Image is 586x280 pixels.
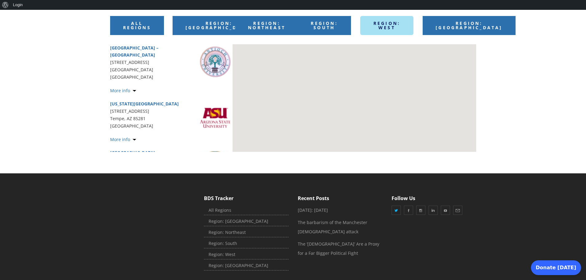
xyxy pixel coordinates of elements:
span: Region: Northeast [248,20,285,30]
a: Region: [GEOGRAPHIC_DATA] [423,16,515,35]
a: The ‘[DEMOGRAPHIC_DATA]’ Are a Proxy for a Far Bigger Political Fight [298,241,379,256]
span: [STREET_ADDRESS] [110,108,231,115]
span: Region: West [373,20,400,30]
a: Region: [GEOGRAPHIC_DATA] [204,217,289,226]
span: Tempe, AZ 85281 [110,116,146,121]
h5: BDS Tracker [204,195,289,202]
span: Region: [GEOGRAPHIC_DATA] [436,20,502,30]
span: Region: [GEOGRAPHIC_DATA] [185,20,252,30]
a: Region: [GEOGRAPHIC_DATA] [204,261,289,270]
span: [STREET_ADDRESS] [110,59,231,66]
a: All Regions [204,206,289,215]
a: [DATE]: [DATE] [298,207,328,213]
img: Berkeley City College [200,151,231,182]
a: The barbarism of the Manchester [DEMOGRAPHIC_DATA] attack [298,219,367,235]
span: [GEOGRAPHIC_DATA] [110,122,231,130]
span: [GEOGRAPHIC_DATA] [110,67,153,73]
span: Region: South [311,20,337,30]
span: [GEOGRAPHIC_DATA] [110,73,231,81]
a: Region: West [360,16,413,35]
a: [GEOGRAPHIC_DATA] – [GEOGRAPHIC_DATA] [110,45,158,58]
a: [GEOGRAPHIC_DATA] [110,150,155,156]
a: All Regions [110,16,164,35]
a: More info [110,136,136,142]
a: [US_STATE][GEOGRAPHIC_DATA] [110,101,179,107]
img: Arizona State University [200,102,231,133]
h5: Recent Posts [298,195,382,202]
span: All Regions [123,20,151,30]
a: Region: South [297,16,351,35]
a: Region: West [204,250,289,259]
img: Antioch University – Seattle [200,46,231,77]
a: More info [110,88,136,93]
a: Region: Northeast [235,16,298,35]
a: Region: [GEOGRAPHIC_DATA] [173,16,265,35]
a: Region: Northeast [204,228,289,237]
h5: Follow Us [392,195,476,202]
a: Region: South [204,239,289,248]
